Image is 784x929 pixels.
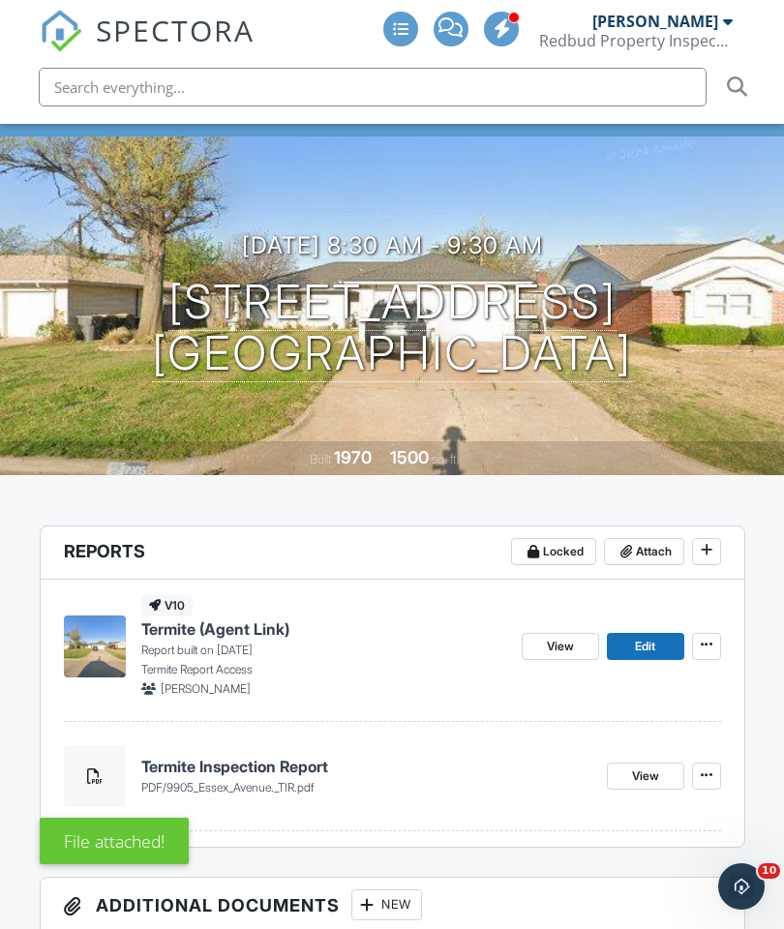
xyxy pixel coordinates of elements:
iframe: Intercom live chat [718,863,765,910]
a: SPECTORA [40,26,255,67]
h3: [DATE] 8:30 am - 9:30 am [242,232,543,258]
img: The Best Home Inspection Software - Spectora [40,10,82,52]
div: 1500 [390,447,429,467]
div: Redbud Property Inspections, LLC [539,31,733,50]
div: File attached! [40,818,189,864]
input: Search everything... [39,68,707,106]
span: sq. ft. [432,452,459,466]
div: [PERSON_NAME] [592,12,718,31]
div: 1970 [334,447,372,467]
span: 10 [758,863,780,879]
span: SPECTORA [96,10,255,50]
div: New [351,889,422,920]
span: Built [310,452,331,466]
